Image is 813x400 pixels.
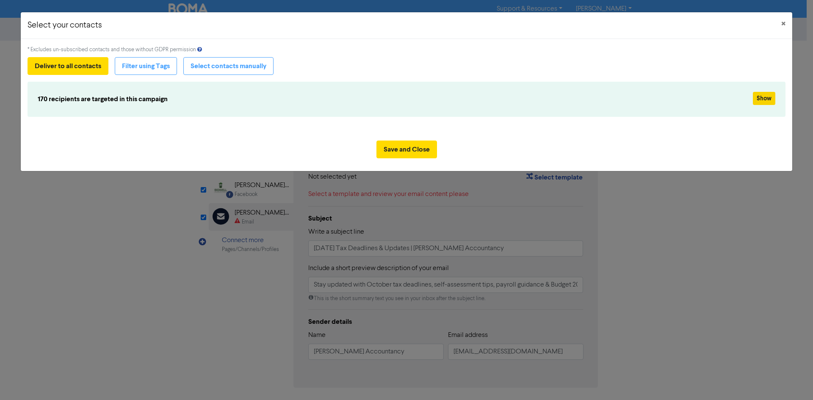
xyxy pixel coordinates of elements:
button: Select contacts manually [183,57,274,75]
button: Filter using Tags [115,57,177,75]
div: * Excludes un-subscribed contacts [28,46,785,54]
button: Save and Close [376,141,437,158]
iframe: Chat Widget [771,359,813,400]
button: Close [774,12,792,36]
span: × [781,18,785,30]
span: and those without GDPR permission [111,47,202,53]
button: Show [753,92,775,105]
h5: Select your contacts [28,19,102,32]
button: Deliver to all contacts [28,57,108,75]
h6: 170 recipients are targeted in this campaign [38,95,650,103]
